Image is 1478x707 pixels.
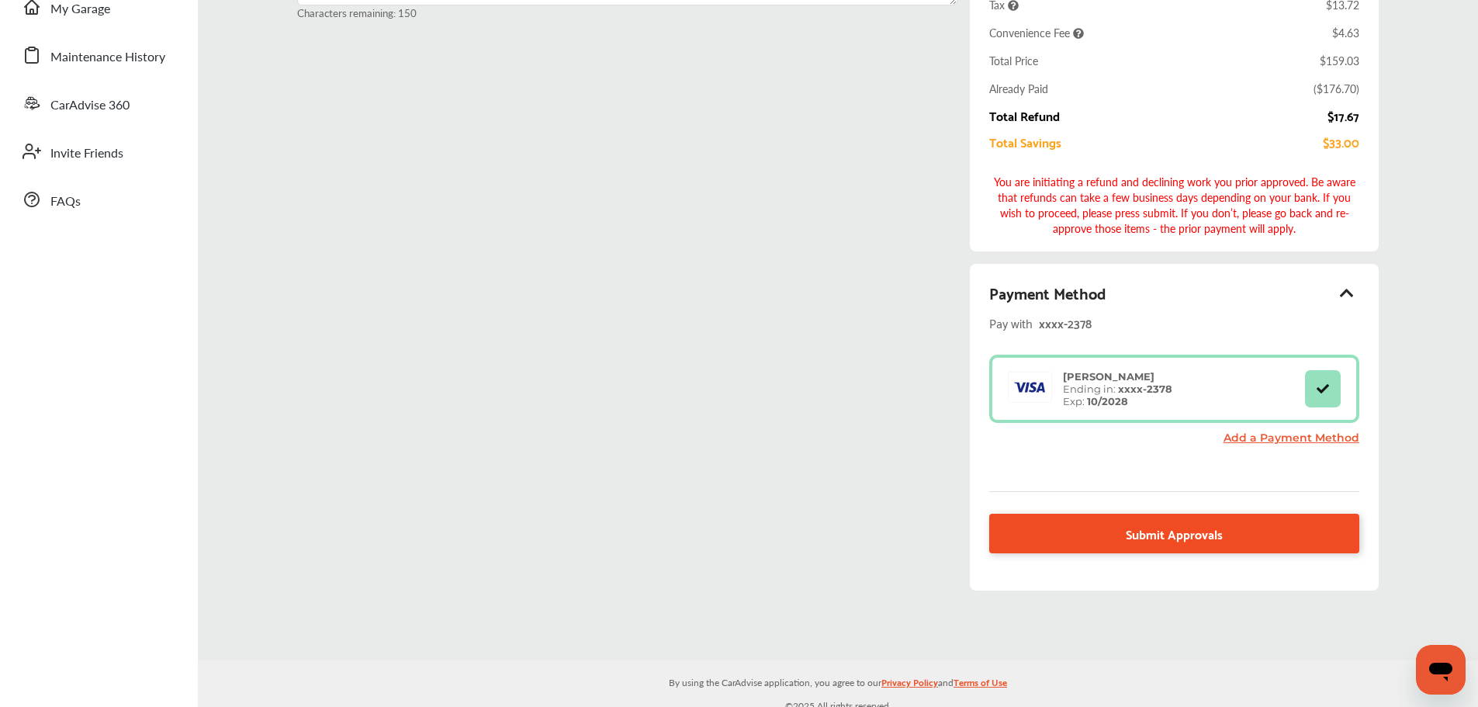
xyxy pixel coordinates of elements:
[50,47,165,68] span: Maintenance History
[1039,312,1233,333] div: xxxx- 2378
[297,5,957,20] small: Characters remaining: 150
[989,279,1359,306] div: Payment Method
[989,53,1038,68] div: Total Price
[14,179,182,220] a: FAQs
[1320,53,1359,68] div: $159.03
[1416,645,1466,695] iframe: Button to launch messaging window
[14,131,182,172] a: Invite Friends
[1126,523,1223,544] span: Submit Approvals
[881,674,938,698] a: Privacy Policy
[198,674,1478,690] p: By using the CarAdvise application, you agree to our and
[50,144,123,164] span: Invite Friends
[989,25,1084,40] span: Convenience Fee
[1055,370,1180,407] div: Ending in: Exp:
[50,192,81,212] span: FAQs
[1063,370,1154,383] strong: [PERSON_NAME]
[14,83,182,123] a: CarAdvise 360
[989,81,1048,96] div: Already Paid
[1118,383,1172,395] strong: xxxx- 2378
[50,95,130,116] span: CarAdvise 360
[1332,25,1359,40] div: $4.63
[989,109,1060,123] div: Total Refund
[989,312,1033,333] span: Pay with
[1314,81,1359,96] div: ( $176.70 )
[989,135,1061,149] div: Total Savings
[1327,109,1359,123] div: $17.67
[989,174,1359,236] div: You are initiating a refund and declining work you prior approved. Be aware that refunds can take...
[954,674,1007,698] a: Terms of Use
[14,35,182,75] a: Maintenance History
[1323,135,1359,149] div: $33.00
[989,514,1359,553] a: Submit Approvals
[1224,431,1359,445] a: Add a Payment Method
[1087,395,1128,407] strong: 10/2028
